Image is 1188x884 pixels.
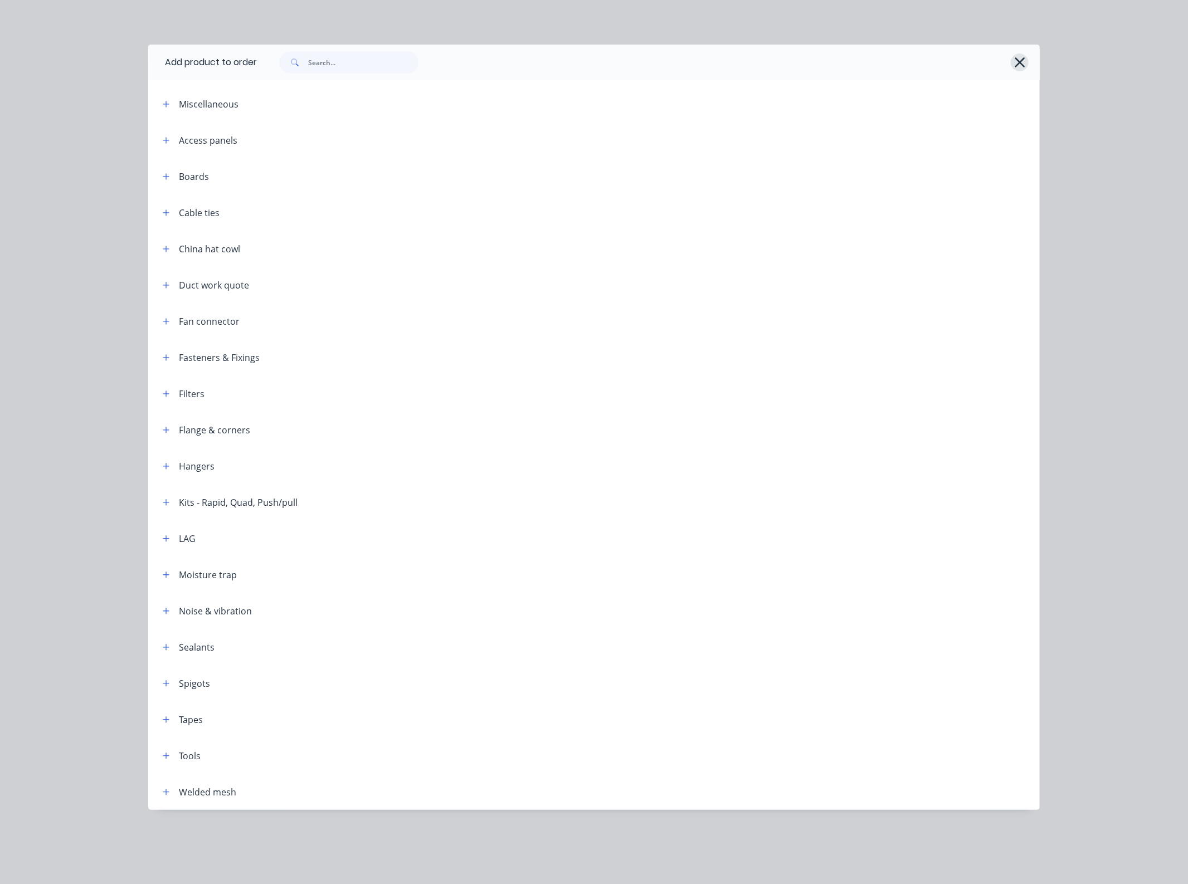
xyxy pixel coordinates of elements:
div: Welded mesh [179,785,236,799]
div: Access panels [179,134,237,147]
div: Filters [179,387,205,401]
div: Tapes [179,713,203,726]
div: Spigots [179,677,210,690]
div: China hat cowl [179,242,240,256]
div: Kits - Rapid, Quad, Push/pull [179,496,298,509]
div: Miscellaneous [179,97,238,111]
div: Sealants [179,641,215,654]
div: Flange & corners [179,423,250,437]
div: Moisture trap [179,568,237,582]
div: Fasteners & Fixings [179,351,260,364]
div: Add product to order [148,45,257,80]
div: LAG [179,532,196,545]
div: Cable ties [179,206,220,219]
div: Fan connector [179,315,240,328]
div: Tools [179,749,201,763]
div: Hangers [179,460,215,473]
div: Duct work quote [179,279,249,292]
div: Noise & vibration [179,604,252,618]
div: Boards [179,170,209,183]
input: Search... [308,51,418,74]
